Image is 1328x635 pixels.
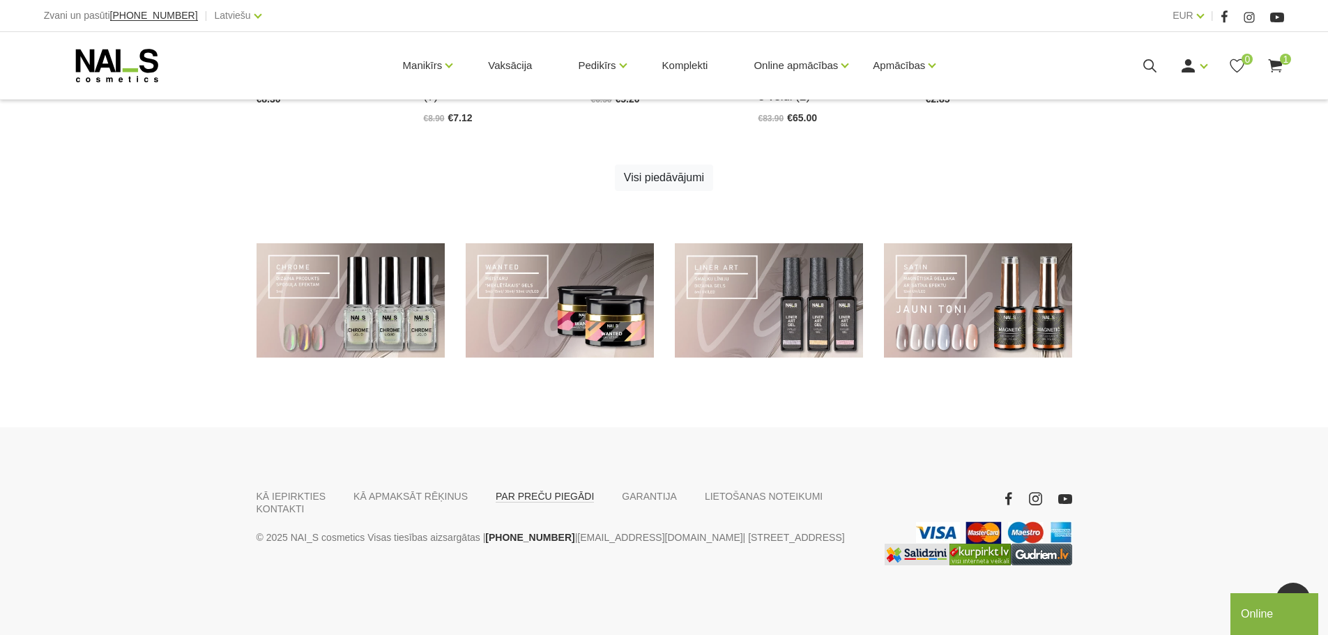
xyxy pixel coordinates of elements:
[1242,54,1253,65] span: 0
[477,32,543,99] a: Vaksācija
[215,7,251,24] a: Latviešu
[1211,7,1214,24] span: |
[873,38,925,93] a: Apmācības
[577,529,742,546] a: [EMAIL_ADDRESS][DOMAIN_NAME]
[448,112,473,123] span: €7.12
[705,490,823,503] a: LIETOŠANAS NOTEIKUMI
[615,165,713,191] a: Visi piedāvājumi
[787,112,817,123] span: €65.00
[257,503,305,515] a: KONTAKTI
[257,529,863,546] p: © 2025 NAI_S cosmetics Visas tiesības aizsargātas | | | [STREET_ADDRESS]
[496,490,594,503] a: PAR PREČU PIEGĀDI
[1011,544,1072,565] img: www.gudriem.lv/veikali/lv
[1267,57,1284,75] a: 1
[1011,544,1072,565] a: https://www.gudriem.lv/veikali/lv
[949,544,1011,565] img: Lielākais Latvijas interneta veikalu preču meklētājs
[758,114,784,123] span: €83.90
[257,490,326,503] a: KĀ IEPIRKTIES
[205,7,208,24] span: |
[578,38,616,93] a: Pedikīrs
[651,32,719,99] a: Komplekti
[1230,590,1321,635] iframe: chat widget
[1280,54,1291,65] span: 1
[44,7,198,24] div: Zvani un pasūti
[885,544,949,565] img: Labākā cena interneta veikalos - Samsung, Cena, iPhone, Mobilie telefoni
[353,490,468,503] a: KĀ APMAKSĀT RĒĶINUS
[403,38,443,93] a: Manikīrs
[754,38,838,93] a: Online apmācības
[1228,57,1246,75] a: 0
[110,10,198,21] a: [PHONE_NUMBER]
[424,114,445,123] span: €8.90
[622,490,677,503] a: GARANTIJA
[1173,7,1193,24] a: EUR
[485,529,574,546] a: [PHONE_NUMBER]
